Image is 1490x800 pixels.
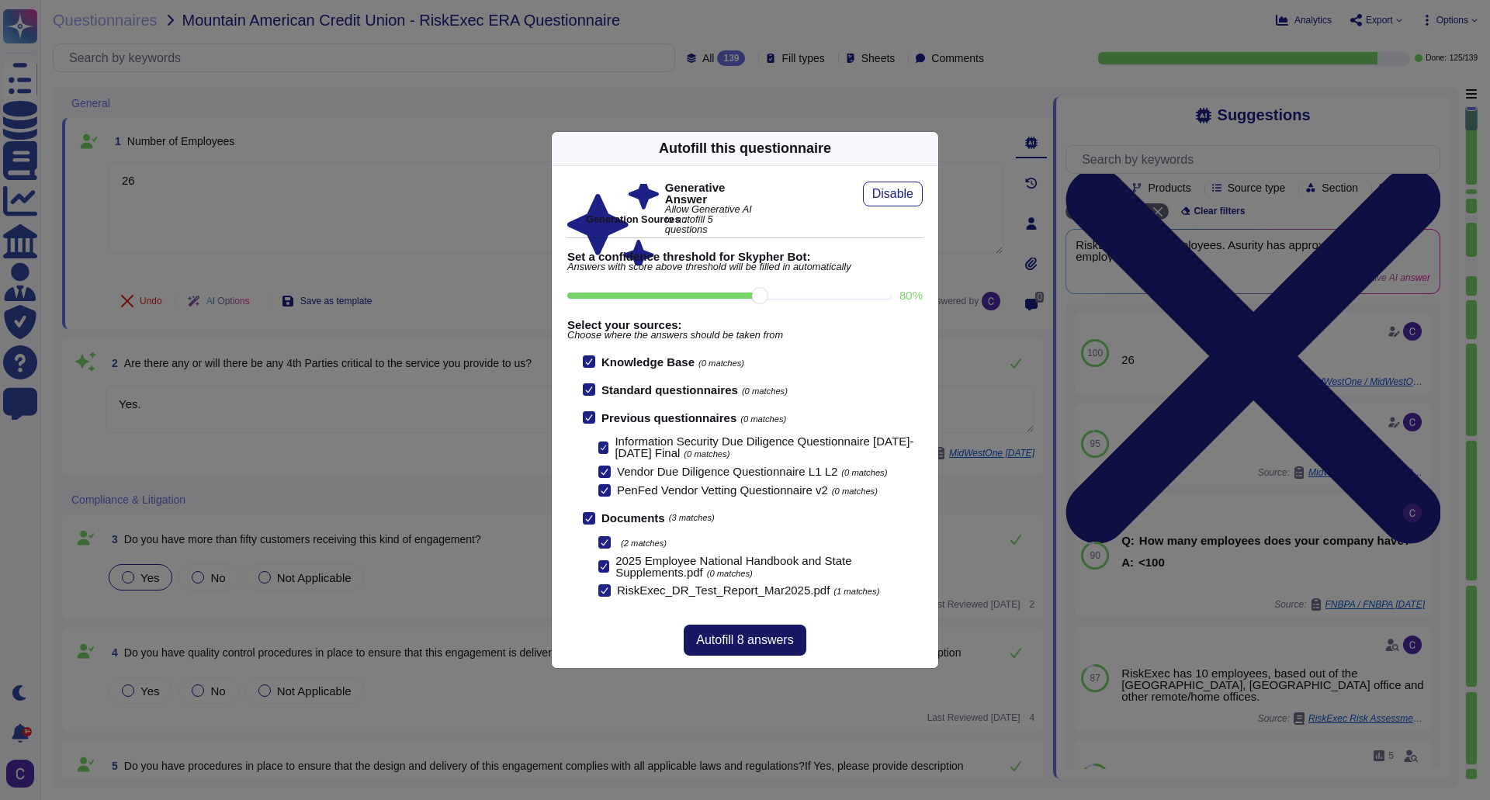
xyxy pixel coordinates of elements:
[740,414,786,424] span: (0 matches)
[659,138,831,159] div: Autofill this questionnaire
[617,483,828,497] span: PenFed Vendor Vetting Questionnaire v2
[567,262,923,272] span: Answers with score above threshold will be filled in automatically
[863,182,923,206] button: Disable
[601,411,736,424] b: Previous questionnaires
[742,386,788,396] span: (0 matches)
[684,449,729,459] span: (0 matches)
[615,435,913,459] span: Information Security Due Diligence Questionnaire [DATE]-[DATE] Final
[707,569,753,578] span: (0 matches)
[665,182,757,205] b: Generative Answer
[872,188,913,200] span: Disable
[567,331,923,341] span: Choose where the answers should be taken from
[617,584,830,597] span: RiskExec_DR_Test_Report_Mar2025.pdf
[832,487,878,496] span: (0 matches)
[567,251,923,262] b: Set a confidence threshold for Skypher Bot:
[696,634,793,646] span: Autofill 8 answers
[684,625,806,656] button: Autofill 8 answers
[833,587,879,596] span: (1 matches)
[586,213,686,225] b: Generation Sources :
[841,468,887,477] span: (0 matches)
[601,383,738,397] b: Standard questionnaires
[567,319,923,331] b: Select your sources:
[601,355,695,369] b: Knowledge Base
[617,465,837,478] span: Vendor Due Diligence Questionnaire L1 L2
[615,554,851,579] span: 2025 Employee National Handbook and State Supplements.pdf
[899,289,923,301] label: 80 %
[601,512,665,524] b: Documents
[698,358,744,368] span: (0 matches)
[665,205,757,234] span: Allow Generative AI to autofill 5 questions
[669,514,715,522] span: (3 matches)
[621,539,667,548] span: (2 matches)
